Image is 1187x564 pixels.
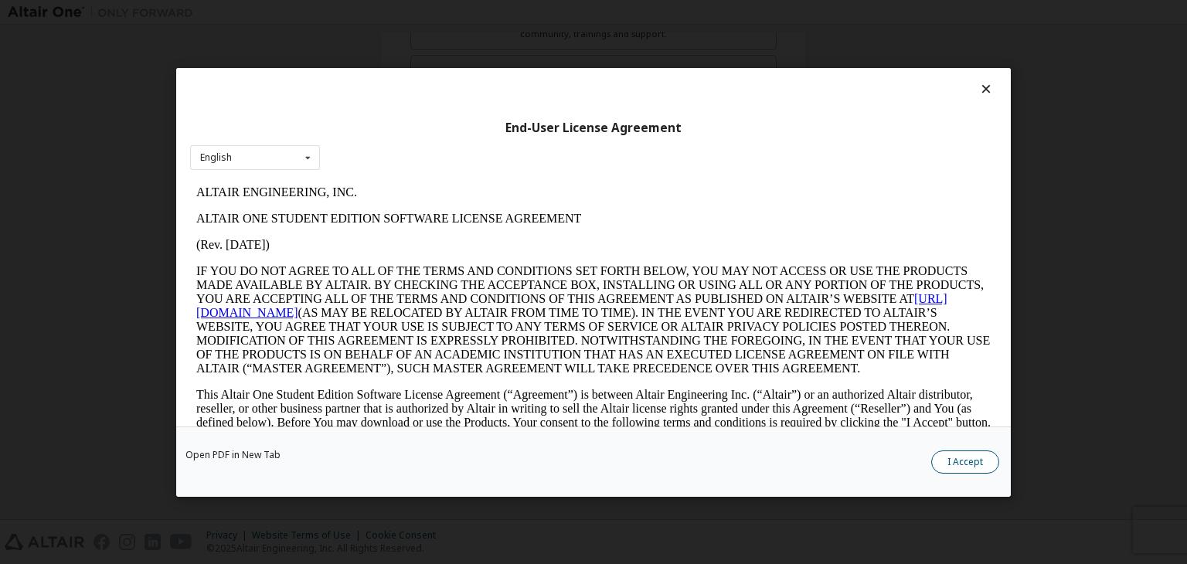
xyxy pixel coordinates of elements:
a: Open PDF in New Tab [185,450,281,460]
p: (Rev. [DATE]) [6,59,801,73]
p: This Altair One Student Edition Software License Agreement (“Agreement”) is between Altair Engine... [6,209,801,264]
div: End-User License Agreement [190,120,997,135]
div: English [200,153,232,162]
p: ALTAIR ENGINEERING, INC. [6,6,801,20]
p: IF YOU DO NOT AGREE TO ALL OF THE TERMS AND CONDITIONS SET FORTH BELOW, YOU MAY NOT ACCESS OR USE... [6,85,801,196]
p: ALTAIR ONE STUDENT EDITION SOFTWARE LICENSE AGREEMENT [6,32,801,46]
a: [URL][DOMAIN_NAME] [6,113,757,140]
button: I Accept [931,450,999,474]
